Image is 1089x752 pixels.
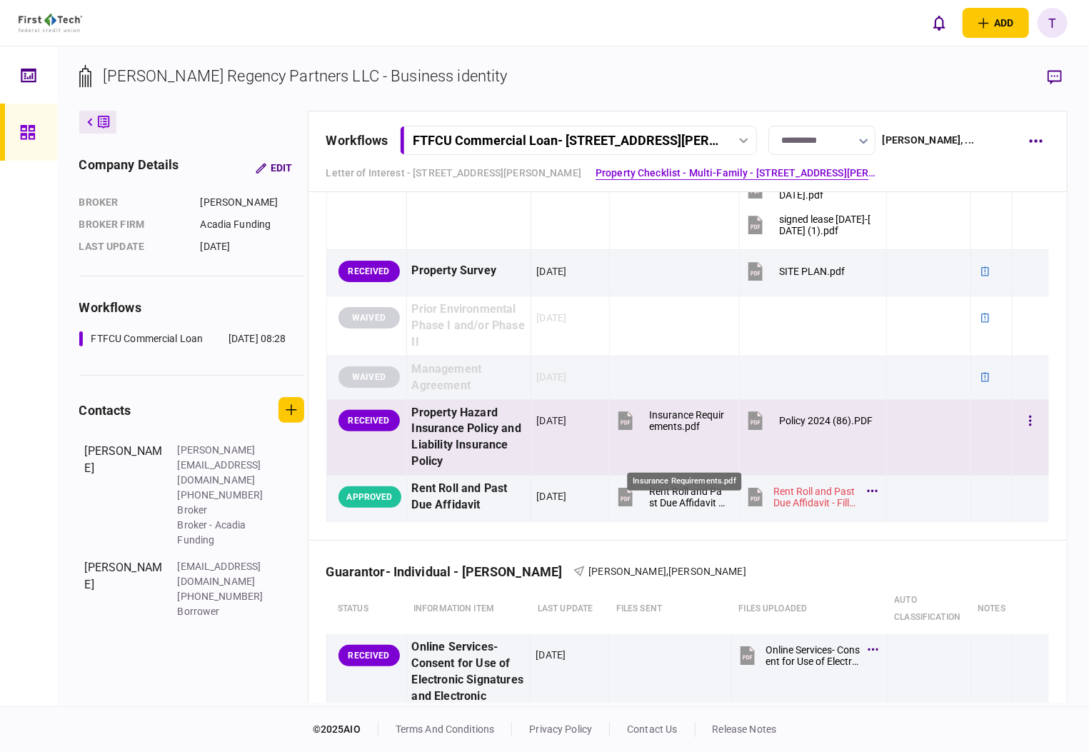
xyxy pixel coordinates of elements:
[627,473,741,491] div: Insurance Requirements.pdf
[178,589,271,604] div: [PHONE_NUMBER]
[745,255,845,287] button: SITE PLAN.pdf
[326,131,388,150] div: workflows
[178,559,271,589] div: [EMAIL_ADDRESS][DOMAIN_NAME]
[79,331,286,346] a: FTFCU Commercial Loan[DATE] 08:28
[668,566,746,577] span: [PERSON_NAME]
[201,217,304,232] div: Acadia Funding
[326,564,574,579] div: Guarantor- Individual - [PERSON_NAME]
[963,8,1029,38] button: open adding identity options
[666,566,668,577] span: ,
[536,370,566,384] div: [DATE]
[737,639,875,671] button: Online Services- Consent for Use of Electronic Signatures and Electronic Disclosures Agreement.pdf
[85,559,164,619] div: [PERSON_NAME]
[536,311,566,325] div: [DATE]
[178,518,271,548] div: Broker - Acadia Funding
[732,584,888,634] th: Files uploaded
[536,489,566,503] div: [DATE]
[615,405,726,437] button: Insurance Requirements.pdf
[596,166,881,181] a: Property Checklist - Multi-Family - [STREET_ADDRESS][PERSON_NAME]
[244,155,304,181] button: Edit
[396,723,495,735] a: terms and conditions
[178,503,271,518] div: Broker
[313,722,378,737] div: © 2025 AIO
[615,481,726,513] button: Rent Roll and Past Due Affidavit - Fillable.pdf
[79,217,186,232] div: broker firm
[529,723,592,735] a: privacy policy
[412,639,526,737] div: Online Services- Consent for Use of Electronic Signatures and Electronic Disclosures Agreement
[412,405,526,471] div: Property Hazard Insurance Policy and Liability Insurance Policy
[79,155,179,181] div: company details
[887,584,970,634] th: auto classification
[201,195,304,210] div: [PERSON_NAME]
[1038,8,1068,38] button: T
[338,307,400,329] div: WAIVED
[779,214,874,236] div: signed lease 2025-2026 (1).pdf
[412,361,526,394] div: Management Agreement
[338,486,401,508] div: APPROVED
[338,410,400,431] div: RECEIVED
[178,443,271,488] div: [PERSON_NAME][EMAIL_ADDRESS][DOMAIN_NAME]
[338,645,400,666] div: RECEIVED
[85,443,164,548] div: [PERSON_NAME]
[924,8,954,38] button: open notifications list
[745,481,874,513] button: Rent Roll and Past Due Affidavit - Fillable.pdf
[745,209,874,241] button: signed lease 2025-2026 (1).pdf
[412,481,526,513] div: Rent Roll and Past Due Affidavit
[649,409,726,432] div: Insurance Requirements.pdf
[536,648,566,662] div: [DATE]
[883,133,974,148] div: [PERSON_NAME] , ...
[531,584,609,634] th: last update
[79,239,186,254] div: last update
[766,644,860,667] div: Online Services- Consent for Use of Electronic Signatures and Electronic Disclosures Agreement.pdf
[649,486,726,508] div: Rent Roll and Past Due Affidavit - Fillable.pdf
[779,266,845,277] div: SITE PLAN.pdf
[627,723,677,735] a: contact us
[201,239,304,254] div: [DATE]
[745,405,873,437] button: Policy 2024 (86).PDF
[229,331,286,346] div: [DATE] 08:28
[91,331,204,346] div: FTFCU Commercial Loan
[79,195,186,210] div: Broker
[779,415,873,426] div: Policy 2024 (86).PDF
[400,126,757,155] button: FTFCU Commercial Loan- [STREET_ADDRESS][PERSON_NAME]
[609,584,732,634] th: files sent
[412,301,526,351] div: Prior Environmental Phase I and/or Phase II
[326,584,406,634] th: status
[178,604,271,619] div: Borrower
[326,166,582,181] a: Letter of Interest - [STREET_ADDRESS][PERSON_NAME]
[413,133,721,148] div: FTFCU Commercial Loan - [STREET_ADDRESS][PERSON_NAME]
[773,486,860,508] div: Rent Roll and Past Due Affidavit - Fillable.pdf
[104,64,508,88] div: [PERSON_NAME] Regency Partners LLC - Business identity
[406,584,531,634] th: Information item
[338,261,400,282] div: RECEIVED
[536,413,566,428] div: [DATE]
[713,723,777,735] a: release notes
[970,584,1013,634] th: notes
[178,488,271,503] div: [PHONE_NUMBER]
[412,255,526,287] div: Property Survey
[588,566,666,577] span: [PERSON_NAME]
[536,264,566,279] div: [DATE]
[79,401,131,420] div: contacts
[79,298,304,317] div: workflows
[19,14,82,32] img: client company logo
[338,366,400,388] div: WAIVED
